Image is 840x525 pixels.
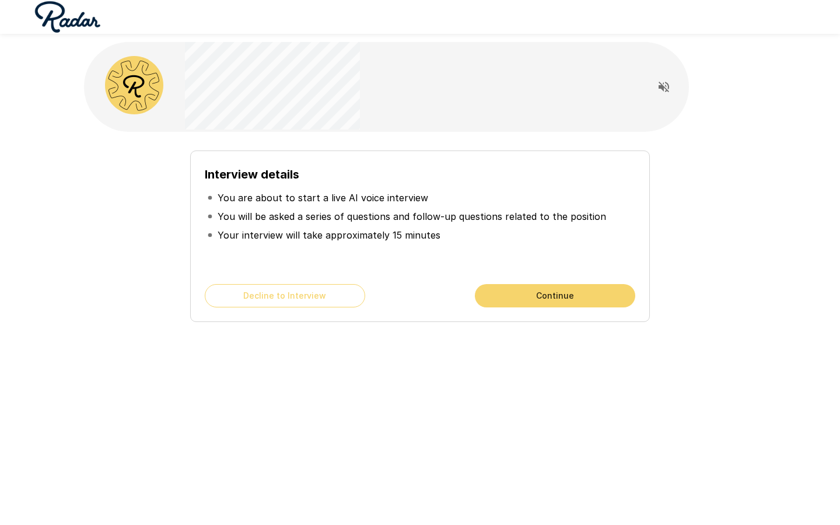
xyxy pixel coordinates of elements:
[218,209,606,223] p: You will be asked a series of questions and follow-up questions related to the position
[105,56,163,114] img: radar_avatar.png
[218,228,440,242] p: Your interview will take approximately 15 minutes
[475,284,635,307] button: Continue
[205,167,299,181] b: Interview details
[652,75,675,99] button: Read questions aloud
[218,191,428,205] p: You are about to start a live AI voice interview
[205,284,365,307] button: Decline to Interview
